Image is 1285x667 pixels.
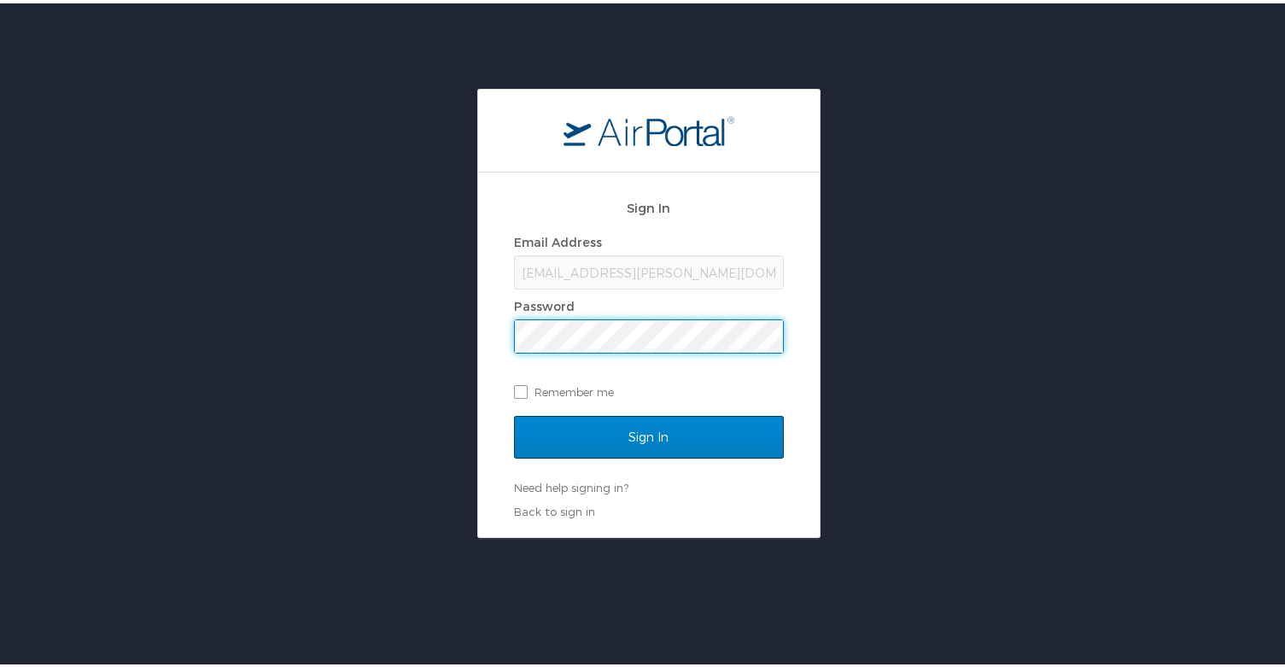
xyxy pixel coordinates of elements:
input: Sign In [514,412,784,455]
label: Password [514,295,575,310]
label: Email Address [514,231,602,246]
a: Need help signing in? [514,477,628,491]
a: Back to sign in [514,501,595,515]
label: Remember me [514,376,784,401]
img: logo [564,112,734,143]
h2: Sign In [514,195,784,214]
